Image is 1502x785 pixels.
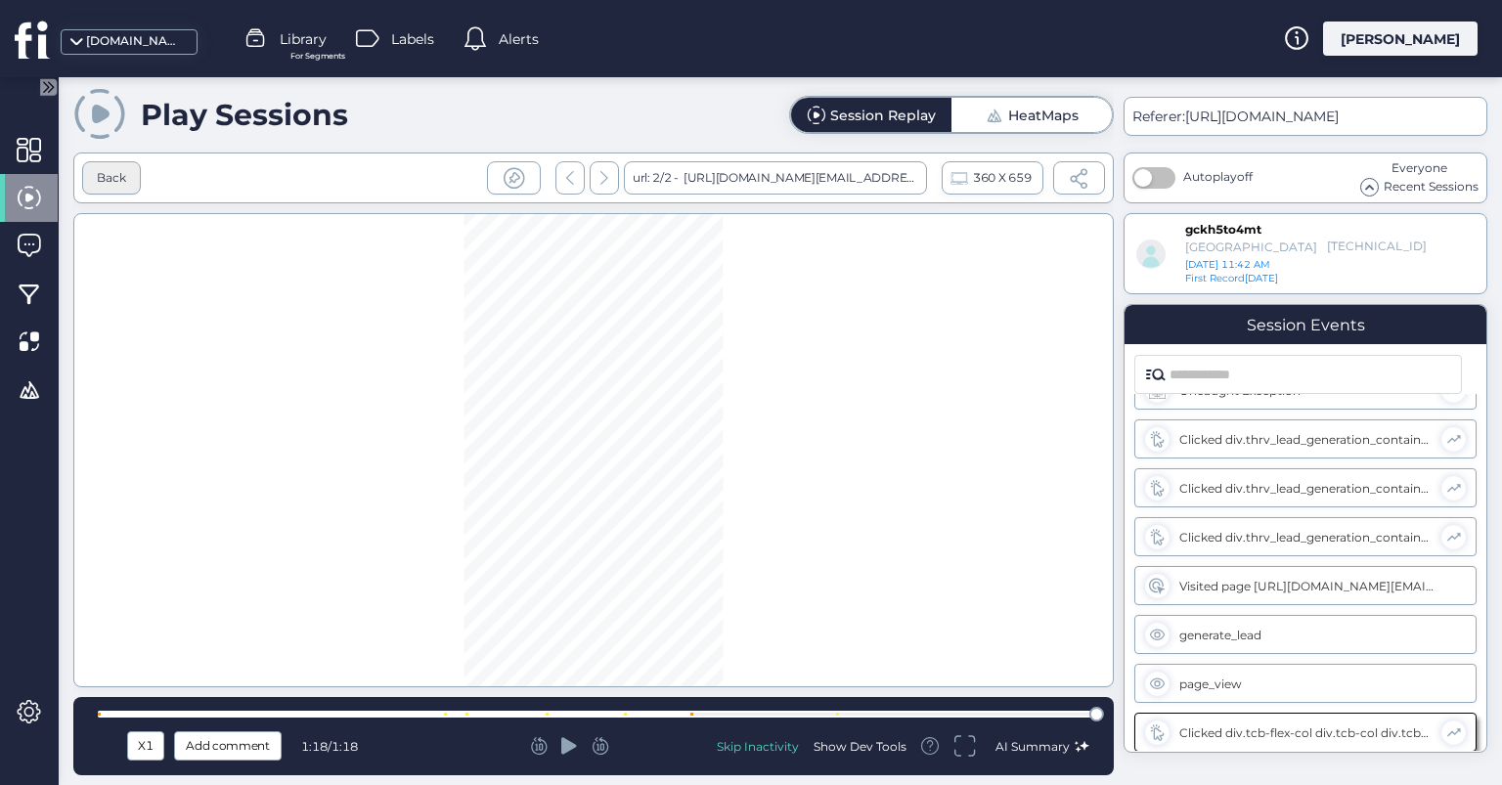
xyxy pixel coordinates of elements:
div: [PERSON_NAME] [1323,22,1478,56]
div: Clicked div.thrv_lead_generation_container.tve_clearfix form#landing-intro-to-t2d-remission div.t... [1179,530,1432,545]
span: 1:18 [331,739,358,754]
div: Show Dev Tools [814,738,906,755]
span: Referer: [1132,108,1185,125]
div: Clicked div.thrv_lead_generation_container.tve_clearfix form#landing-intro-to-t2d-remission div.t... [1179,481,1432,496]
div: [DATE] [1185,272,1291,285]
span: Recent Sessions [1384,178,1479,196]
span: First Record [1185,272,1245,284]
div: gckh5to4mt [1185,222,1281,239]
div: X1 [132,735,159,757]
span: Library [280,28,327,50]
span: Add comment [186,735,270,757]
span: off [1237,169,1253,184]
span: 360 X 659 [973,167,1031,189]
div: Session Events [1247,316,1365,334]
div: page_view [1179,676,1434,691]
span: Alerts [499,28,539,50]
div: Clicked div.tcb-flex-col div.tcb-col div.tcb-clear div.thrv_wrapper.thrv-button.thrv-button-v2.tc... [1179,725,1432,740]
div: Everyone [1360,159,1479,178]
span: For Segments [290,50,345,63]
div: Back [97,169,126,188]
div: Play Sessions [141,97,348,133]
span: Autoplay [1183,169,1253,184]
div: Session Replay [830,109,936,122]
div: [URL][DOMAIN_NAME][EMAIL_ADDRESS][DOMAIN_NAME] [679,161,918,195]
div: [TECHNICAL_ID] [1327,239,1404,255]
div: [GEOGRAPHIC_DATA] [1185,240,1317,254]
div: [DATE] 11:42 AM [1185,258,1340,272]
div: Visited page [URL][DOMAIN_NAME][EMAIL_ADDRESS][DOMAIN_NAME] [1179,579,1434,593]
div: HeatMaps [1008,109,1079,122]
div: / [301,739,370,754]
span: Labels [391,28,434,50]
span: 1:18 [301,739,328,754]
div: Skip Inactivity [717,738,799,755]
span: AI Summary [995,739,1070,754]
div: Clicked div.thrv_lead_generation_container.tve_clearfix form#landing-intro-to-t2d-remission div.t... [1179,432,1432,447]
div: generate_lead [1179,628,1434,642]
span: [URL][DOMAIN_NAME] [1185,108,1339,125]
div: [DOMAIN_NAME] [86,32,184,51]
div: url: 2/2 - [624,161,927,195]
